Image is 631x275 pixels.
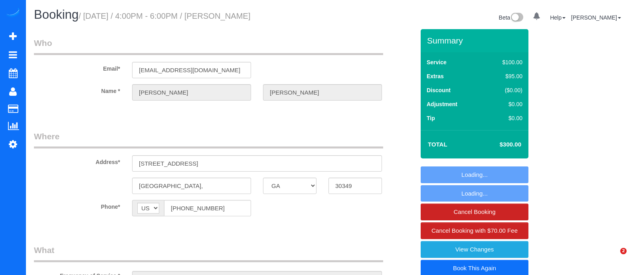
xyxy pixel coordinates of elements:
label: Extras [427,72,444,80]
legend: Where [34,131,383,148]
input: Email* [132,62,251,78]
a: Cancel Booking with $70.00 Fee [421,222,528,239]
a: Cancel Booking [421,204,528,220]
span: Cancel Booking with $70.00 Fee [431,227,518,234]
a: Help [550,14,566,21]
small: / [DATE] / 4:00PM - 6:00PM / [PERSON_NAME] [79,12,251,20]
legend: Who [34,37,383,55]
label: Adjustment [427,100,457,108]
span: 2 [620,248,627,254]
div: $0.00 [485,114,522,122]
div: ($0.00) [485,86,522,94]
a: Beta [499,14,524,21]
div: $100.00 [485,58,522,66]
label: Service [427,58,447,66]
label: Email* [28,62,126,73]
label: Phone* [28,200,126,211]
input: City* [132,178,251,194]
input: First Name* [132,84,251,101]
input: Phone* [164,200,251,216]
h4: $300.00 [476,141,521,148]
a: [PERSON_NAME] [571,14,621,21]
legend: What [34,244,383,262]
input: Last Name* [263,84,382,101]
label: Tip [427,114,435,122]
img: Automaid Logo [5,8,21,19]
iframe: Intercom live chat [604,248,623,267]
span: Booking [34,8,79,22]
a: View Changes [421,241,528,258]
div: $0.00 [485,100,522,108]
h3: Summary [427,36,524,45]
img: New interface [510,13,523,23]
input: Zip Code* [328,178,382,194]
label: Name * [28,84,126,95]
div: $95.00 [485,72,522,80]
label: Address* [28,155,126,166]
label: Discount [427,86,451,94]
strong: Total [428,141,447,148]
